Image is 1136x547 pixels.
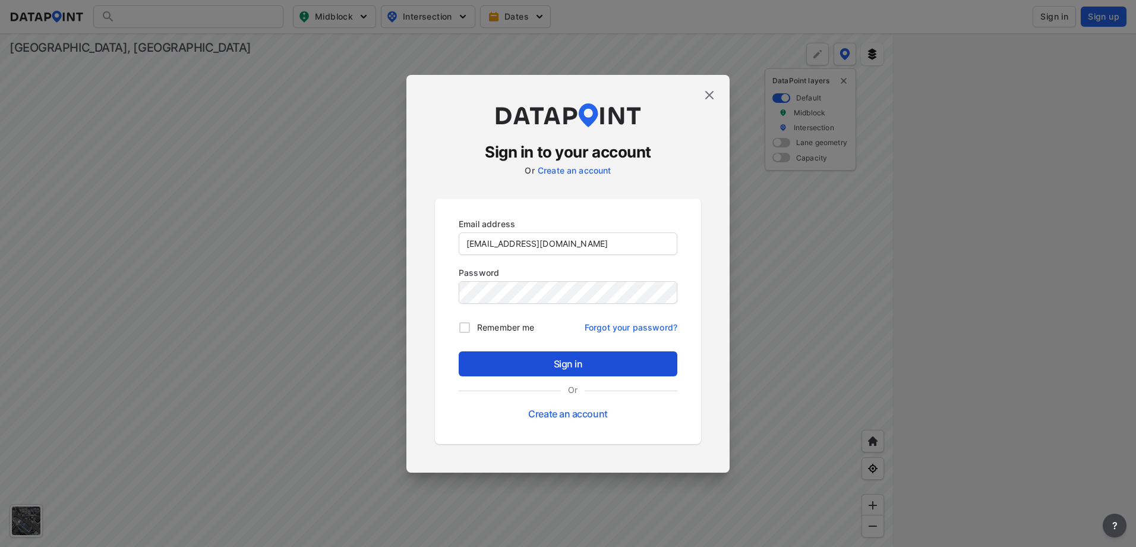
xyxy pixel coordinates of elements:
button: more [1103,514,1126,537]
label: Or [561,383,585,396]
p: Password [459,266,677,279]
a: Forgot your password? [585,315,677,334]
span: Sign in [468,357,668,371]
h3: Sign in to your account [435,142,701,163]
button: Sign in [459,351,677,376]
span: Remember me [477,321,534,334]
p: Email address [459,218,677,230]
img: dataPointLogo.9353c09d.svg [494,103,642,127]
span: ? [1110,518,1119,533]
label: Or [525,165,534,175]
input: you@example.com [459,233,677,254]
img: close.efbf2170.svg [702,88,717,102]
a: Create an account [538,165,611,175]
a: Create an account [528,408,607,420]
